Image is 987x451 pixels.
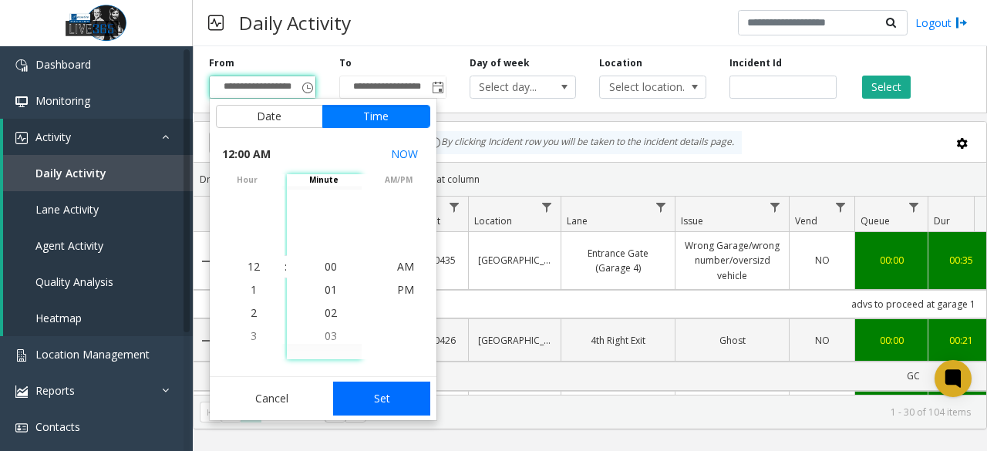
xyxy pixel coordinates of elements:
a: 4th Right Exit [571,333,665,348]
span: Toggle popup [298,76,315,98]
div: By clicking Incident row you will be taken to the incident details page. [421,131,742,154]
a: Lane Activity [3,191,193,227]
span: Lane [567,214,588,227]
a: Activity [3,119,193,155]
span: Contacts [35,419,80,434]
button: Time tab [322,105,430,128]
label: From [209,56,234,70]
span: Select location... [600,76,684,98]
a: [GEOGRAPHIC_DATA] [478,333,551,348]
span: 03 [325,328,337,343]
a: [GEOGRAPHIC_DATA] [478,253,551,268]
span: Issue [681,214,703,227]
a: Lane Filter Menu [651,197,672,217]
span: Location [474,214,512,227]
img: 'icon' [15,422,28,434]
div: Drag a column header and drop it here to group by that column [194,166,986,193]
span: Location Management [35,347,150,362]
label: Day of week [470,56,530,70]
a: Entrance Gate (Garage 4) [571,246,665,275]
span: Activity [35,130,71,144]
img: logout [955,15,968,31]
span: Heatmap [35,311,82,325]
span: minute [287,174,362,186]
a: Collapse Details [194,335,218,347]
kendo-pager-info: 1 - 30 of 104 items [376,406,971,419]
a: NO [799,253,845,268]
h3: Daily Activity [231,4,359,42]
a: Quality Analysis [3,264,193,300]
a: Collapse Details [194,255,218,268]
button: Select [862,76,911,99]
a: Daily Activity [3,155,193,191]
span: Daily Activity [35,166,106,180]
label: Incident Id [729,56,782,70]
label: To [339,56,352,70]
span: Agent Activity [35,238,103,253]
img: 'icon' [15,132,28,144]
span: hour [210,174,285,186]
span: AM [397,259,414,274]
a: Issue Filter Menu [765,197,786,217]
a: Ghost [685,333,780,348]
a: Lot Filter Menu [444,197,465,217]
a: 0426 [430,333,459,348]
span: Dashboard [35,57,91,72]
button: Date tab [216,105,323,128]
a: Location Filter Menu [537,197,558,217]
span: Queue [861,214,890,227]
button: Cancel [216,382,329,416]
span: 02 [325,305,337,320]
span: Dur [934,214,950,227]
a: Vend Filter Menu [830,197,851,217]
img: 'icon' [15,96,28,108]
span: 00 [325,259,337,274]
a: Queue Filter Menu [904,197,925,217]
a: 00:35 [938,253,984,268]
span: Select day... [470,76,554,98]
span: Quality Analysis [35,274,113,289]
span: 12 [248,259,260,274]
a: 0435 [430,253,459,268]
span: NO [815,334,830,347]
div: Data table [194,197,986,395]
img: 'icon' [15,59,28,72]
span: 2 [251,305,257,320]
span: PM [397,282,414,297]
button: Set [333,382,430,416]
img: 'icon' [15,385,28,398]
span: 01 [325,282,337,297]
div: : [285,259,287,274]
a: 00:00 [864,253,918,268]
span: 1 [251,282,257,297]
span: 3 [251,328,257,343]
span: Lane Activity [35,202,99,217]
img: pageIcon [208,4,224,42]
a: Logout [915,15,968,31]
a: 00:00 [864,333,918,348]
span: 12:00 AM [222,143,271,165]
a: 00:21 [938,333,984,348]
img: 'icon' [15,349,28,362]
button: Select now [385,140,424,168]
span: Reports [35,383,75,398]
span: Toggle popup [429,76,446,98]
a: Agent Activity [3,227,193,264]
span: AM/PM [362,174,436,186]
span: Monitoring [35,93,90,108]
a: Heatmap [3,300,193,336]
a: Wrong Garage/wrong number/oversizd vehicle [685,238,780,283]
label: Location [599,56,642,70]
a: NO [799,333,845,348]
span: Vend [795,214,817,227]
span: NO [815,254,830,267]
